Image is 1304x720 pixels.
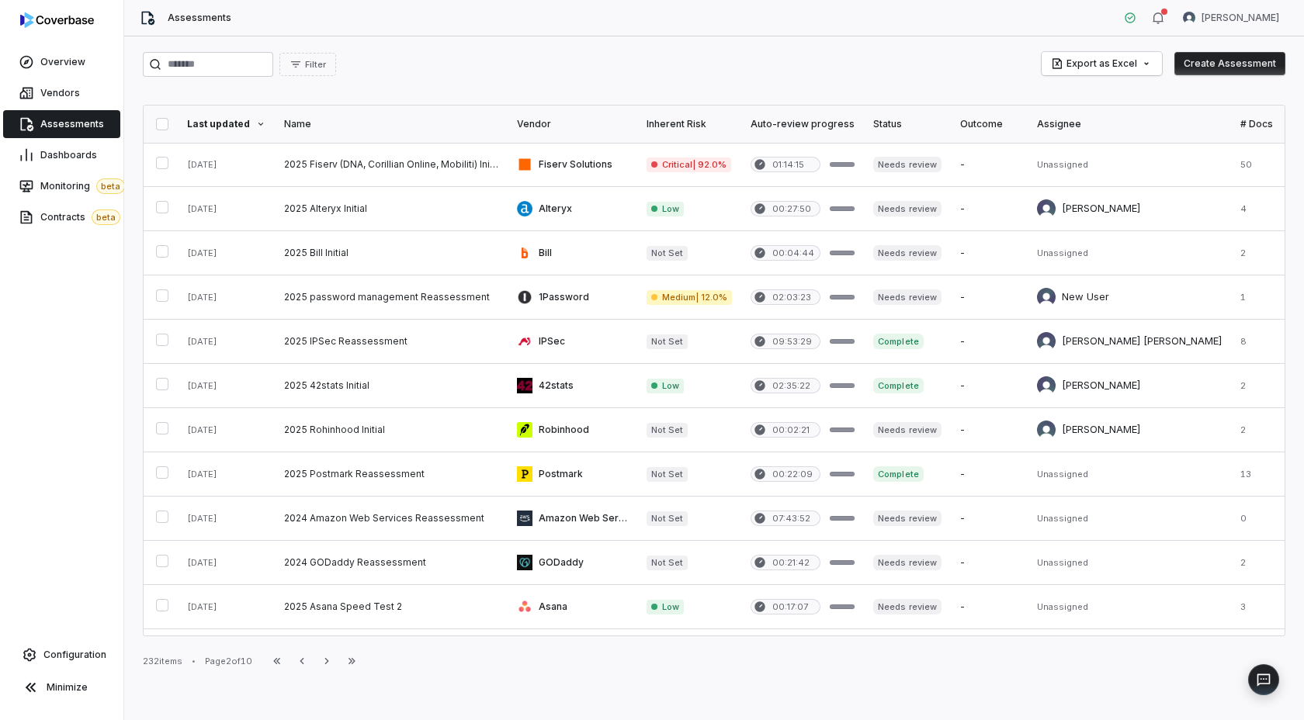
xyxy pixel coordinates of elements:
div: Status [873,118,941,130]
td: - [951,187,1028,231]
td: - [951,452,1028,497]
div: Inherent Risk [647,118,732,130]
button: Filter [279,53,336,76]
div: Last updated [187,118,265,130]
img: New User avatar [1037,288,1056,306]
img: Amanda Pettenati avatar [1037,199,1056,218]
span: Dashboards [40,149,97,161]
div: Outcome [960,118,1018,130]
img: Lili Jiang avatar [1037,421,1056,439]
td: - [951,231,1028,275]
div: Vendor [517,118,628,130]
td: - [951,275,1028,320]
a: Dashboards [3,141,120,169]
a: Overview [3,48,120,76]
td: - [951,320,1028,364]
td: - [951,629,1028,673]
span: Assessments [168,12,231,24]
div: • [192,656,196,666]
a: Configuration [6,641,117,669]
a: Monitoringbeta [3,172,120,200]
button: Create Assessment [1174,52,1285,75]
button: Export as Excel [1042,52,1162,75]
td: - [951,143,1028,187]
span: [PERSON_NAME] [1202,12,1279,24]
div: Name [284,118,498,130]
td: - [951,541,1028,585]
span: beta [96,178,125,194]
td: - [951,585,1028,629]
span: Minimize [47,681,88,694]
span: Assessments [40,118,104,130]
img: Kuria Nganga avatar [1037,332,1056,351]
div: Auto-review progress [751,118,855,130]
td: - [951,364,1028,408]
span: Overview [40,56,85,68]
span: Filter [305,59,326,71]
span: Contracts [40,209,120,225]
a: Assessments [3,110,120,138]
span: Configuration [43,649,106,661]
img: Amanda Pettenati avatar [1037,376,1056,395]
div: Assignee [1037,118,1222,130]
button: Brian Ball avatar[PERSON_NAME] [1174,6,1288,29]
a: Vendors [3,79,120,107]
div: 232 items [143,656,182,667]
span: Vendors [40,87,80,99]
div: # Docs [1240,118,1273,130]
a: Contractsbeta [3,203,120,231]
td: - [951,408,1028,452]
button: Minimize [6,672,117,703]
div: Page 2 of 10 [205,656,252,667]
img: logo-D7KZi-bG.svg [20,12,94,28]
img: Brian Ball avatar [1183,12,1195,24]
span: Monitoring [40,178,125,194]
td: - [951,497,1028,541]
span: beta [92,209,120,225]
